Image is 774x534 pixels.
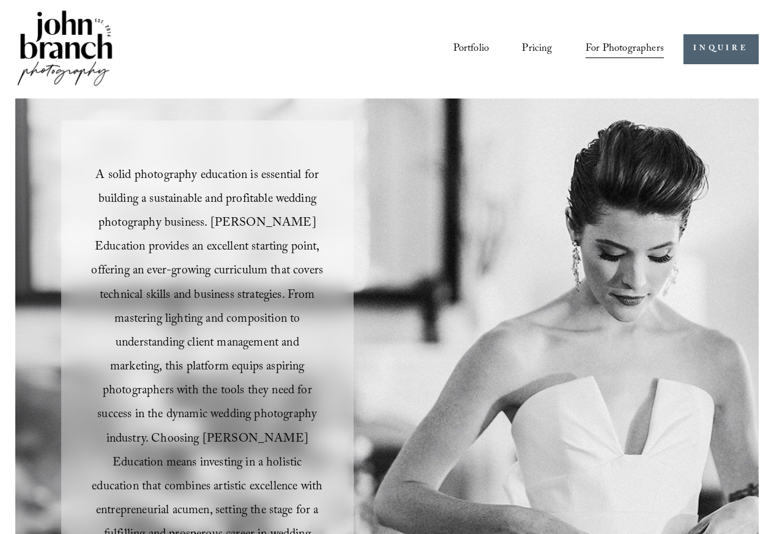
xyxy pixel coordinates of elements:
[683,34,759,64] a: INQUIRE
[15,8,114,91] img: John Branch IV Photography
[453,38,489,60] a: Portfolio
[522,38,552,60] a: Pricing
[586,38,664,60] a: folder dropdown
[586,39,664,59] span: For Photographers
